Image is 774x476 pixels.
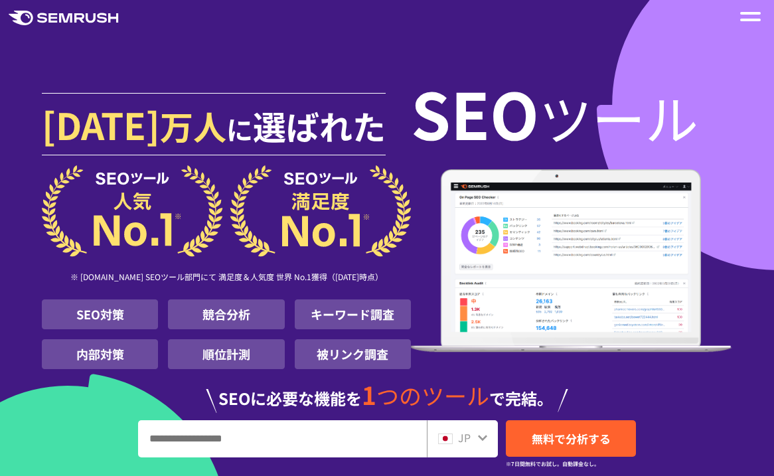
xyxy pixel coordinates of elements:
li: SEO対策 [42,299,158,329]
span: ツール [539,78,698,155]
span: に [226,110,253,148]
a: 無料で分析する [506,420,636,457]
span: SEO [411,66,539,159]
span: 選ばれた [253,102,386,149]
li: 被リンク調査 [295,339,411,369]
li: 競合分析 [168,299,284,329]
span: [DATE] [42,98,160,151]
li: キーワード調査 [295,299,411,329]
span: で完結。 [489,386,553,410]
span: JP [458,430,471,445]
span: 万人 [160,102,226,149]
li: 内部対策 [42,339,158,369]
div: SEOに必要な機能を [42,369,732,413]
span: 1 [362,376,376,412]
li: 順位計測 [168,339,284,369]
input: URL、キーワードを入力してください [139,421,426,457]
span: 無料で分析する [532,430,611,447]
span: つのツール [376,379,489,412]
small: ※7日間無料でお試し。自動課金なし。 [506,457,599,470]
div: ※ [DOMAIN_NAME] SEOツール部門にて 満足度＆人気度 世界 No.1獲得（[DATE]時点） [42,257,411,299]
